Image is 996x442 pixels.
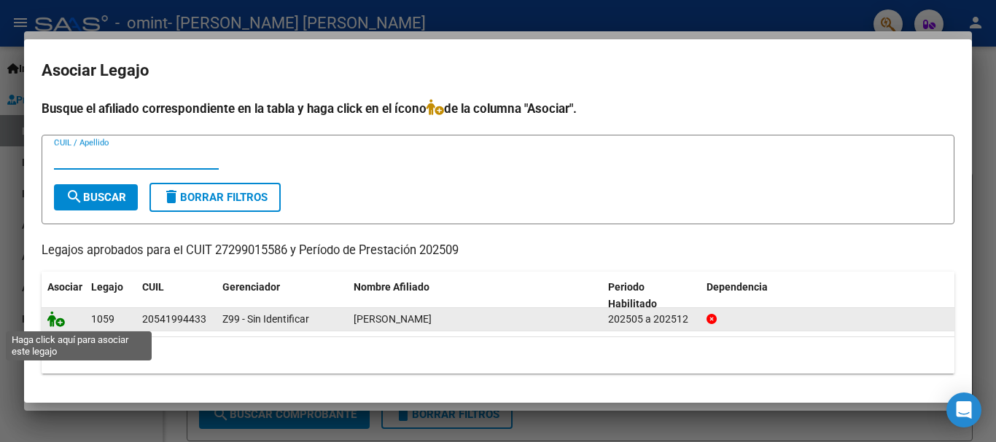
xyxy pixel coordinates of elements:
h2: Asociar Legajo [42,57,954,84]
div: Open Intercom Messenger [946,392,981,427]
datatable-header-cell: Asociar [42,272,85,320]
span: Borrar Filtros [163,191,268,204]
datatable-header-cell: Nombre Afiliado [348,272,602,320]
mat-icon: search [66,188,83,205]
span: Nombre Afiliado [354,281,429,293]
p: Legajos aprobados para el CUIT 27299015586 y Período de Prestación 202509 [42,242,954,260]
div: 20541994433 [142,311,206,328]
button: Buscar [54,184,138,210]
span: Asociar [47,281,82,293]
span: CUIL [142,281,164,293]
span: CECI ALEJO GABRIEL [354,313,432,325]
datatable-header-cell: Periodo Habilitado [602,272,701,320]
span: Z99 - Sin Identificar [222,313,309,325]
datatable-header-cell: CUIL [136,272,217,320]
datatable-header-cell: Dependencia [701,272,955,320]
span: Legajo [91,281,123,293]
datatable-header-cell: Gerenciador [217,272,348,320]
datatable-header-cell: Legajo [85,272,136,320]
span: Dependencia [707,281,768,293]
div: 1 registros [42,337,954,374]
span: 1059 [91,313,114,325]
h4: Busque el afiliado correspondiente en la tabla y haga click en el ícono de la columna "Asociar". [42,99,954,118]
mat-icon: delete [163,188,180,205]
span: Buscar [66,191,126,204]
span: Gerenciador [222,281,280,293]
span: Periodo Habilitado [608,281,657,309]
button: Borrar Filtros [149,183,281,212]
div: 202505 a 202512 [608,311,695,328]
